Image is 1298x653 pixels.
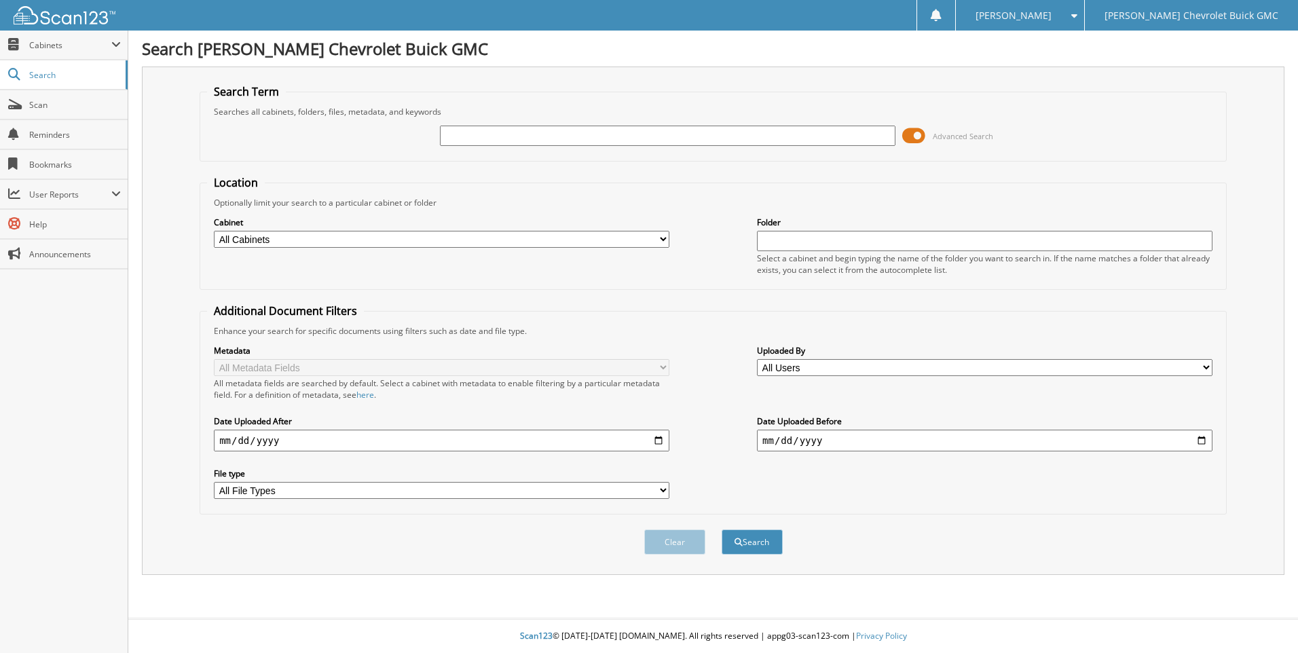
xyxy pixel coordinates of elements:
[14,6,115,24] img: scan123-logo-white.svg
[29,99,121,111] span: Scan
[207,84,286,99] legend: Search Term
[214,345,669,356] label: Metadata
[29,248,121,260] span: Announcements
[207,303,364,318] legend: Additional Document Filters
[520,630,553,641] span: Scan123
[142,37,1284,60] h1: Search [PERSON_NAME] Chevrolet Buick GMC
[356,389,374,400] a: here
[856,630,907,641] a: Privacy Policy
[214,468,669,479] label: File type
[207,325,1219,337] div: Enhance your search for specific documents using filters such as date and file type.
[29,159,121,170] span: Bookmarks
[207,197,1219,208] div: Optionally limit your search to a particular cabinet or folder
[29,129,121,141] span: Reminders
[722,529,783,555] button: Search
[207,175,265,190] legend: Location
[757,430,1212,451] input: end
[214,377,669,400] div: All metadata fields are searched by default. Select a cabinet with metadata to enable filtering b...
[207,106,1219,117] div: Searches all cabinets, folders, files, metadata, and keywords
[214,415,669,427] label: Date Uploaded After
[976,12,1052,20] span: [PERSON_NAME]
[933,131,993,141] span: Advanced Search
[1105,12,1278,20] span: [PERSON_NAME] Chevrolet Buick GMC
[29,219,121,230] span: Help
[644,529,705,555] button: Clear
[214,217,669,228] label: Cabinet
[757,345,1212,356] label: Uploaded By
[757,415,1212,427] label: Date Uploaded Before
[29,189,111,200] span: User Reports
[29,69,119,81] span: Search
[29,39,111,51] span: Cabinets
[757,253,1212,276] div: Select a cabinet and begin typing the name of the folder you want to search in. If the name match...
[757,217,1212,228] label: Folder
[128,620,1298,653] div: © [DATE]-[DATE] [DOMAIN_NAME]. All rights reserved | appg03-scan123-com |
[214,430,669,451] input: start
